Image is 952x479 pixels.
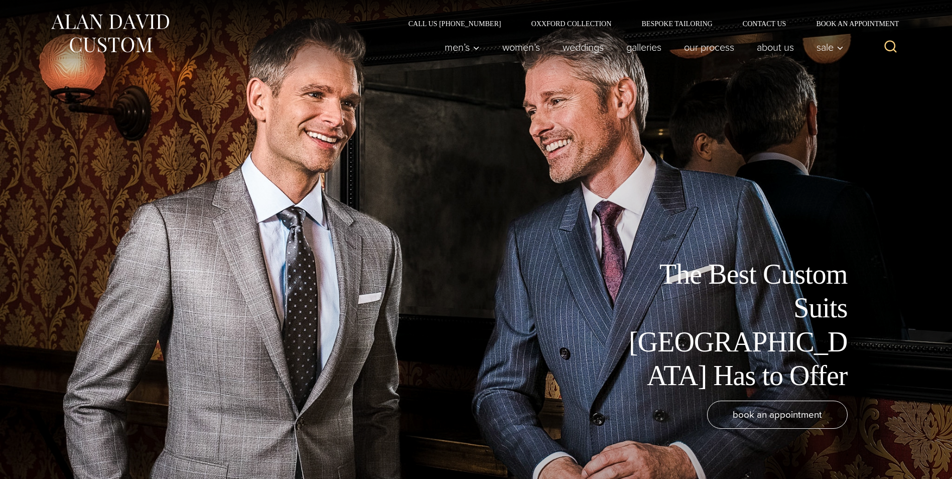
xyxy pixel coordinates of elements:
[879,35,903,59] button: View Search Form
[445,42,480,52] span: Men’s
[491,37,551,57] a: Women’s
[393,20,516,27] a: Call Us [PHONE_NUMBER]
[393,20,903,27] nav: Secondary Navigation
[817,42,844,52] span: Sale
[672,37,745,57] a: Our Process
[745,37,805,57] a: About Us
[615,37,672,57] a: Galleries
[626,20,727,27] a: Bespoke Tailoring
[728,20,801,27] a: Contact Us
[622,258,848,393] h1: The Best Custom Suits [GEOGRAPHIC_DATA] Has to Offer
[801,20,902,27] a: Book an Appointment
[551,37,615,57] a: weddings
[516,20,626,27] a: Oxxford Collection
[707,401,848,429] a: book an appointment
[50,11,170,56] img: Alan David Custom
[433,37,849,57] nav: Primary Navigation
[733,407,822,422] span: book an appointment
